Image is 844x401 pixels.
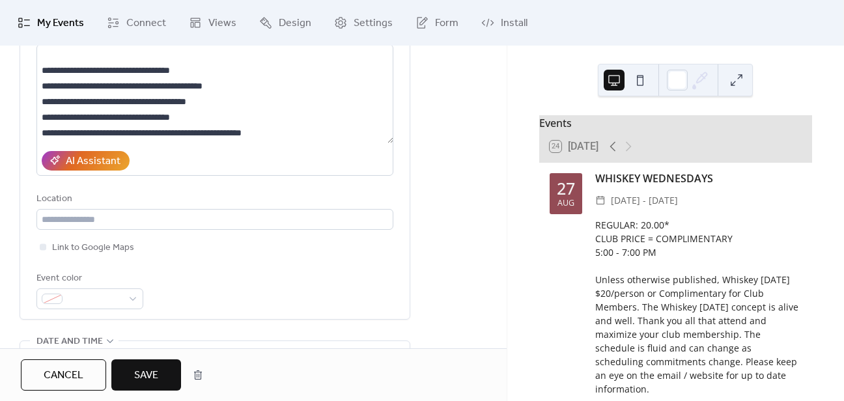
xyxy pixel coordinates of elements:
[471,5,537,40] a: Install
[134,368,158,383] span: Save
[249,5,321,40] a: Design
[66,154,120,169] div: AI Assistant
[324,5,402,40] a: Settings
[111,359,181,391] button: Save
[595,193,606,208] div: ​
[21,359,106,391] button: Cancel
[435,16,458,31] span: Form
[8,5,94,40] a: My Events
[208,16,236,31] span: Views
[97,5,176,40] a: Connect
[539,115,812,131] div: Events
[126,16,166,31] span: Connect
[595,171,802,186] div: WHISKEY WEDNESDAYS
[557,180,575,197] div: 27
[406,5,468,40] a: Form
[557,199,574,208] div: Aug
[42,151,130,171] button: AI Assistant
[36,191,391,207] div: Location
[279,16,311,31] span: Design
[44,368,83,383] span: Cancel
[36,334,103,350] span: Date and time
[37,16,84,31] span: My Events
[179,5,246,40] a: Views
[52,240,134,256] span: Link to Google Maps
[501,16,527,31] span: Install
[36,271,141,286] div: Event color
[354,16,393,31] span: Settings
[611,193,678,208] span: [DATE] - [DATE]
